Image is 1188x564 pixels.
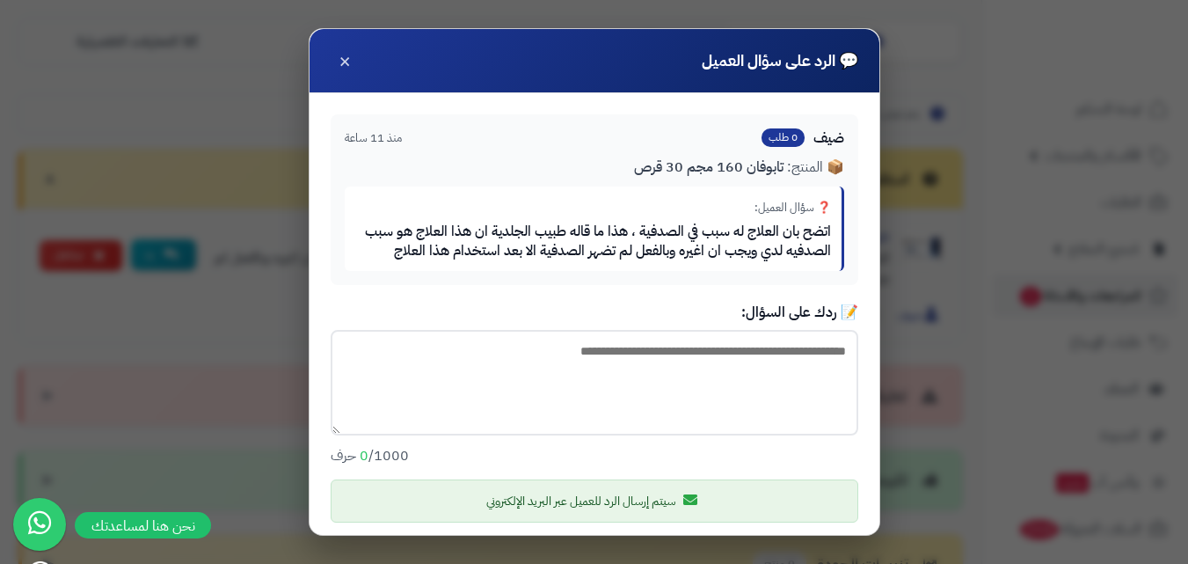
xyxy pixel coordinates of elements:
div: اتضح بان العلاج له سبب في الصدفية ، هذا ما قاله طبيب الجلدية ان هذا العلاج هو سبب الصدفيه لدي ويج... [355,222,831,261]
span: 0 [360,445,368,466]
label: 📝 ردك على السؤال: [331,303,858,323]
span: × [339,46,351,76]
span: ضيف [813,128,844,149]
button: × [331,47,359,75]
small: /1000 حرف [331,445,409,466]
h4: 💬 الرد على سؤال العميل [702,49,858,72]
span: تابوفان 160 مجم 30 قرص [634,157,783,178]
span: سيتم إرسال الرد للعميل عبر البريد الإلكتروني [486,492,675,510]
span: منذ 11 ساعة [345,130,402,147]
span: ❓ سؤال العميل: [754,199,831,216]
span: 📦 المنتج: [787,157,844,178]
span: 0 طلب [762,128,805,147]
